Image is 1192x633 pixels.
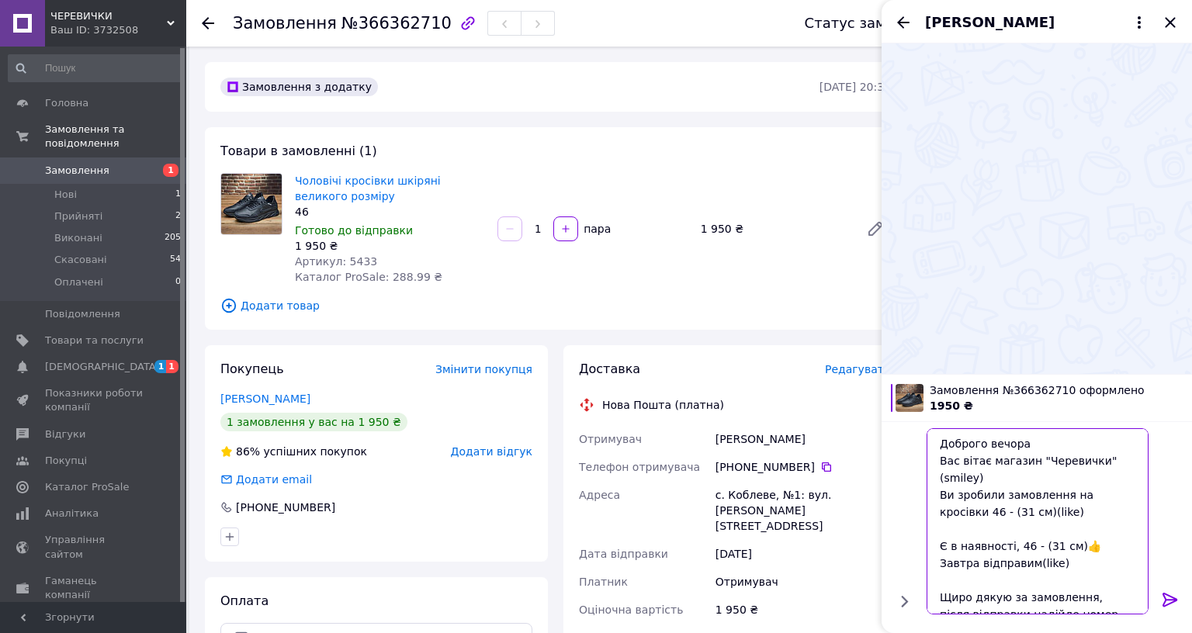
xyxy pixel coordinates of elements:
span: Скасовані [54,253,107,267]
button: Назад [894,13,913,32]
div: [PERSON_NAME] [712,425,894,453]
span: Каталог ProSale: 288.99 ₴ [295,271,442,283]
span: Замовлення [45,164,109,178]
span: [PERSON_NAME] [925,12,1055,33]
span: Покупці [45,454,87,468]
span: ЧЕРЕВИЧКИ [50,9,167,23]
span: Товари та послуги [45,334,144,348]
span: Оплачені [54,275,103,289]
span: Телефон отримувача [579,461,700,473]
span: Повідомлення [45,307,120,321]
span: 1 [175,188,181,202]
span: Оціночна вартість [579,604,683,616]
span: Дата відправки [579,548,668,560]
div: 1 замовлення у вас на 1 950 ₴ [220,413,407,431]
div: Замовлення з додатку [220,78,378,96]
div: Ваш ID: 3732508 [50,23,186,37]
span: Змінити покупця [435,363,532,375]
div: с. Коблеве, №1: вул. [PERSON_NAME][STREET_ADDRESS] [712,481,894,540]
span: Замовлення [233,14,337,33]
span: Адреса [579,489,620,501]
span: 205 [165,231,181,245]
div: [PHONE_NUMBER] [716,459,891,475]
span: [DEMOGRAPHIC_DATA] [45,360,160,374]
div: [PHONE_NUMBER] [234,500,337,515]
div: [DATE] [712,540,894,568]
span: Замовлення та повідомлення [45,123,186,150]
a: Чоловічі кросівки шкіряні великого розміру [295,175,441,202]
button: Показати кнопки [894,591,914,611]
span: 86% [236,445,260,458]
span: Гаманець компанії [45,574,144,602]
div: 1 950 ₴ [295,238,485,254]
span: Платник [579,576,628,588]
span: Артикул: 5433 [295,255,377,268]
div: 1 950 ₴ [695,218,854,240]
button: [PERSON_NAME] [925,12,1149,33]
div: Повернутися назад [202,16,214,31]
span: Каталог ProSale [45,480,129,494]
span: 0 [175,275,181,289]
span: 54 [170,253,181,267]
span: Додати товар [220,297,891,314]
span: Покупець [220,361,284,376]
span: Редагувати [825,363,891,375]
time: [DATE] 20:30 [819,81,891,93]
span: Головна [45,96,88,110]
div: Нова Пошта (платна) [598,397,728,413]
span: Готово до відправки [295,224,413,237]
span: Додати відгук [451,445,532,458]
span: Оплата [220,593,269,608]
span: Показники роботи компанії [45,386,144,414]
div: Отримувач [712,568,894,596]
div: 46 [295,204,485,220]
a: [PERSON_NAME] [220,393,310,405]
span: 2 [175,209,181,223]
div: Статус замовлення [805,16,948,31]
span: 1 [163,164,178,177]
span: Виконані [54,231,102,245]
span: Відгуки [45,427,85,441]
span: Управління сайтом [45,533,144,561]
span: Прийняті [54,209,102,223]
span: Доставка [579,361,640,376]
span: Товари в замовленні (1) [220,144,377,158]
span: Нові [54,188,77,202]
span: Замовлення №366362710 оформлено [930,382,1183,398]
div: Додати email [219,472,314,487]
div: пара [580,221,612,237]
input: Пошук [8,54,182,82]
a: Редагувати [860,213,891,244]
span: 1 [166,360,178,373]
button: Закрити [1161,13,1180,32]
div: Додати email [234,472,314,487]
img: Чоловічі кросівки шкіряні великого розміру [221,174,282,234]
textarea: Доброго вечора Вас вітає магазин "Черевички" (smiley) Ви зробили замовлення на кросівки 46 - (31 ... [927,428,1149,614]
div: успішних покупок [220,444,367,459]
div: 1 950 ₴ [712,596,894,624]
span: 1950 ₴ [930,400,973,412]
span: №366362710 [341,14,452,33]
img: 6771698130_w100_h100_muzhskie-krossovki-kozhanye.jpg [896,384,923,412]
span: Аналітика [45,507,99,521]
span: 1 [154,360,167,373]
span: Отримувач [579,433,642,445]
